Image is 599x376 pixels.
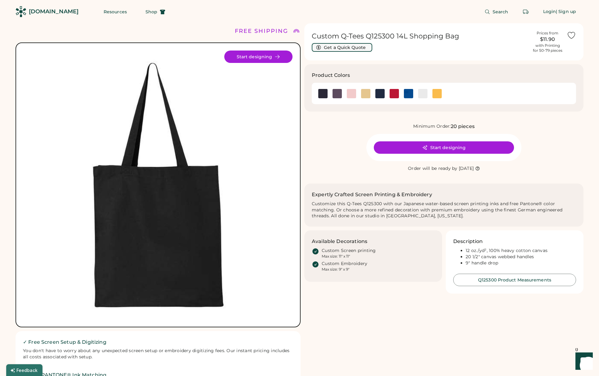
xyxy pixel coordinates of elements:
[96,6,134,18] button: Resources
[390,89,399,98] div: Red
[322,267,349,272] div: Max size: 9" x 9"
[312,43,372,52] button: Get a Quick Quote
[333,89,342,98] div: Charcoal
[312,72,350,79] h3: Product Colors
[312,191,432,198] h2: Expertly Crafted Screen Printing & Embroidery
[145,10,157,14] span: Shop
[333,89,342,98] img: Charcoal Swatch Image
[318,89,328,98] div: Black
[570,348,596,375] iframe: Front Chat
[322,248,376,254] div: Custom Screen printing
[390,89,399,98] img: Red Swatch Image
[453,274,576,286] button: Q125300 Product Measurements
[404,89,413,98] img: Royal Swatch Image
[24,51,293,319] img: Q-Tees Q125300 Product Image
[224,51,293,63] button: Start designing
[347,89,356,98] div: Light Pink
[432,89,442,98] div: Yellow
[361,89,370,98] div: Natural
[404,89,413,98] div: Royal
[375,89,385,98] img: Navy Swatch Image
[23,338,293,346] h2: ✓ Free Screen Setup & Digitizing
[556,9,576,15] div: | Sign up
[466,248,576,254] li: 12 oz./yd², 100% heavy cotton canvas
[533,43,562,53] div: with Printing for 50-79 pieces
[374,141,514,154] button: Start designing
[347,89,356,98] img: Light Pink Swatch Image
[466,260,576,266] li: 9" handle drop
[138,6,173,18] button: Shop
[16,6,26,17] img: Rendered Logo - Screens
[322,261,367,267] div: Custom Embroidery
[375,89,385,98] div: Navy
[466,254,576,260] li: 20 1/2" canvas webbed handles
[537,31,558,36] div: Prices from
[543,9,556,15] div: Login
[459,166,474,172] div: [DATE]
[493,10,508,14] span: Search
[235,27,288,35] div: FREE SHIPPING
[29,8,78,15] div: [DOMAIN_NAME]
[312,201,576,219] div: Customize this Q-Tees Q125300 with our Japanese water-based screen printing inks and free Pantone...
[432,89,442,98] img: Yellow Swatch Image
[23,348,293,360] div: You don't have to worry about any unexpected screen setup or embroidery digitizing fees. Our inst...
[418,89,427,98] div: White
[408,166,458,172] div: Order will be ready by
[318,89,328,98] img: Black Swatch Image
[24,51,293,319] div: Q125300 Style Image
[361,89,370,98] img: Natural Swatch Image
[532,36,563,43] div: $11.90
[520,6,532,18] button: Retrieve an order
[453,238,483,245] h3: Description
[312,238,367,245] h3: Available Decorations
[451,123,475,130] div: 20 pieces
[477,6,516,18] button: Search
[322,254,350,259] div: Max size: 11" x 11"
[418,89,427,98] img: White Swatch Image
[312,32,528,41] h1: Custom Q-Tees Q125300 14L Shopping Bag
[413,123,451,130] div: Minimum Order:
